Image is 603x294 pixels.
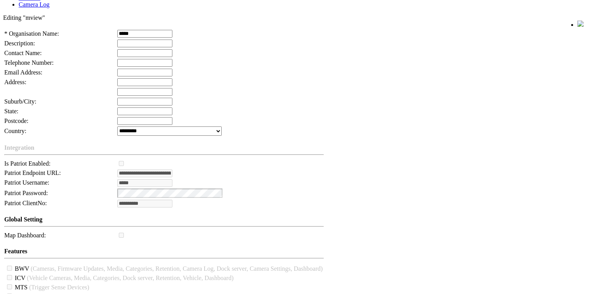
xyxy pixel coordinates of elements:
[4,169,61,176] span: Patriot Endpoint URL:
[4,79,26,85] span: Address:
[31,265,323,272] span: (Cameras, Firmware Updates, Media, Categories, Retention, Camera Log, Dock server, Camera Setting...
[4,69,42,76] span: Email Address:
[4,159,116,168] td: Is Patriot Enabled:
[4,128,26,134] span: Country:
[4,248,27,254] span: Features
[27,275,233,281] span: (Vehicle Cameras, Media, Categories, Dock server, Retention, Vehicle, Dashboard)
[4,98,36,105] span: Suburb/City:
[4,50,42,56] span: Contact Name:
[4,179,49,186] span: Patriot Username:
[15,284,28,291] span: MTS
[4,118,28,124] span: Postcode:
[3,14,45,21] span: Editing "mview"
[4,59,54,66] span: Telephone Number:
[29,284,89,291] span: (Trigger Sense Devices)
[4,144,34,151] span: Integration
[4,30,59,37] span: * Organisation Name:
[4,190,48,196] span: Patriot Password:
[4,108,18,114] span: State:
[4,216,42,223] span: Global Setting
[4,200,47,206] span: Patriot ClientNo:
[502,21,562,27] span: Welcome, afzaal (Supervisor)
[19,1,50,8] a: Camera Log
[4,232,46,239] span: Map Dashboard:
[577,21,584,27] img: bell24.png
[15,265,29,272] span: BWV
[4,40,35,47] span: Description:
[15,275,25,281] span: ICV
